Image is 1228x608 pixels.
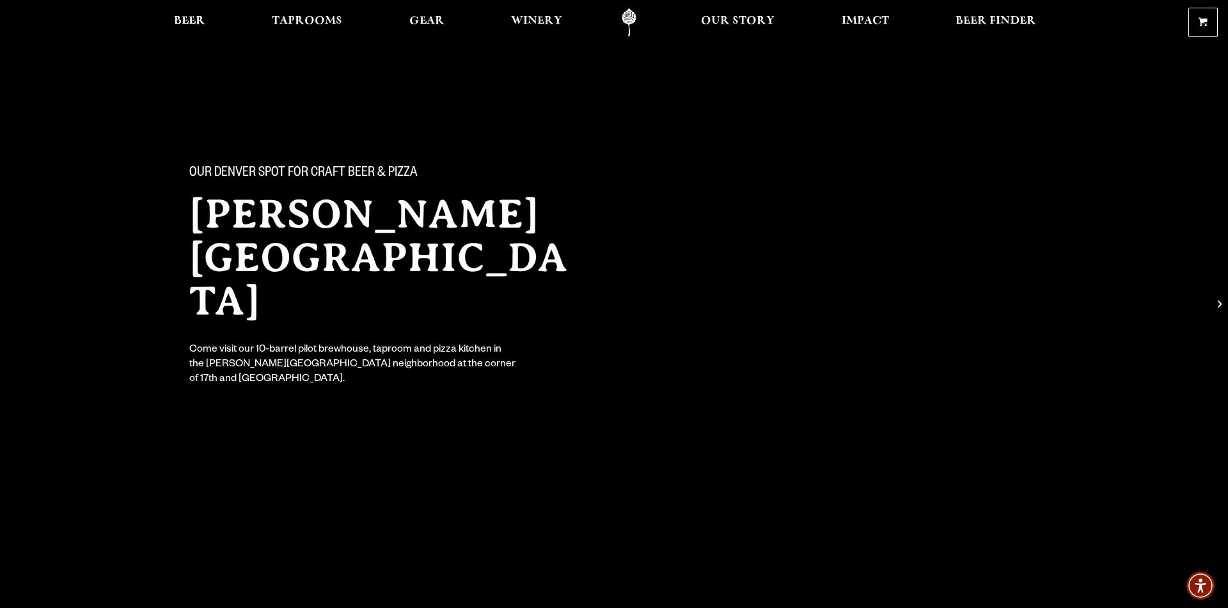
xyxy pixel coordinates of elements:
a: Beer [166,8,214,37]
span: Our Story [701,16,775,26]
span: Gear [409,16,445,26]
a: Beer Finder [947,8,1044,37]
a: Taprooms [264,8,350,37]
span: Impact [842,16,889,26]
a: Impact [833,8,897,37]
div: Come visit our 10-barrel pilot brewhouse, taproom and pizza kitchen in the [PERSON_NAME][GEOGRAPH... [189,343,517,387]
a: Our Story [693,8,783,37]
span: Winery [511,16,562,26]
span: Taprooms [272,16,342,26]
span: Beer [174,16,205,26]
div: Accessibility Menu [1186,572,1215,600]
a: Odell Home [605,8,653,37]
a: Gear [401,8,453,37]
span: Beer Finder [956,16,1036,26]
a: Winery [503,8,571,37]
h2: [PERSON_NAME][GEOGRAPHIC_DATA] [189,192,588,323]
span: Our Denver spot for craft beer & pizza [189,166,418,182]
